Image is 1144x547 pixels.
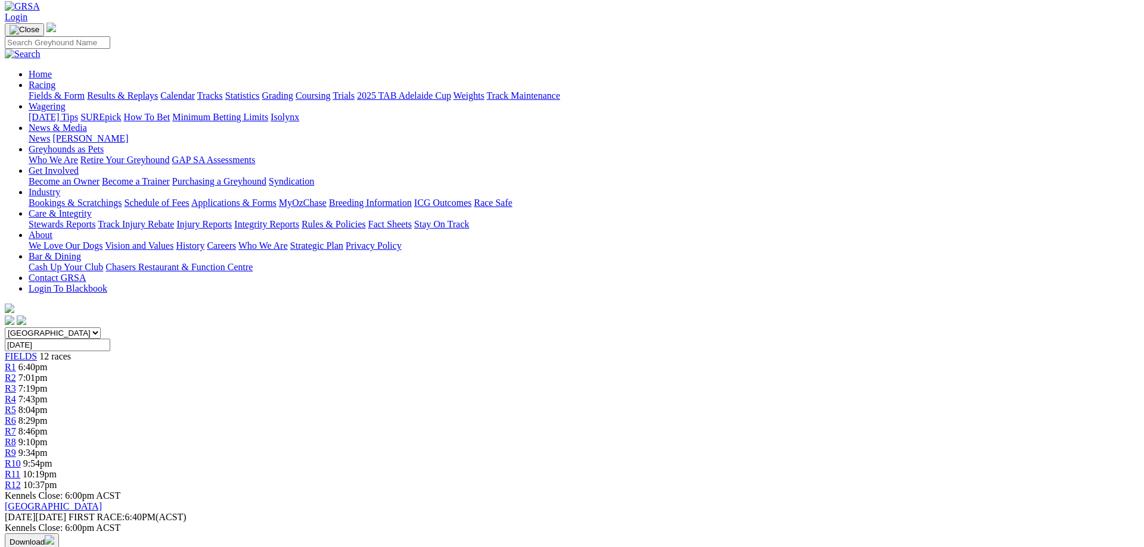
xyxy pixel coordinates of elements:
[52,133,128,143] a: [PERSON_NAME]
[29,219,95,229] a: Stewards Reports
[18,373,48,383] span: 7:01pm
[17,315,26,325] img: twitter.svg
[102,176,170,186] a: Become a Trainer
[5,512,66,522] span: [DATE]
[18,437,48,447] span: 9:10pm
[197,90,223,101] a: Tracks
[368,219,412,229] a: Fact Sheets
[172,155,256,165] a: GAP SA Assessments
[29,112,1139,123] div: Wagering
[29,155,1139,165] div: Greyhounds as Pets
[474,198,512,208] a: Race Safe
[279,198,327,208] a: MyOzChase
[207,240,236,251] a: Careers
[18,415,48,426] span: 8:29pm
[5,469,20,479] a: R11
[18,448,48,458] span: 9:34pm
[29,198,122,208] a: Bookings & Scratchings
[5,339,110,351] input: Select date
[5,501,102,511] a: [GEOGRAPHIC_DATA]
[29,230,52,240] a: About
[29,283,107,293] a: Login To Blackbook
[45,535,54,545] img: download.svg
[105,240,173,251] a: Vision and Values
[160,90,195,101] a: Calendar
[414,219,469,229] a: Stay On Track
[5,373,16,383] a: R2
[191,198,276,208] a: Applications & Forms
[290,240,343,251] a: Strategic Plan
[346,240,402,251] a: Privacy Policy
[18,394,48,404] span: 7:43pm
[5,315,14,325] img: facebook.svg
[5,523,1139,533] div: Kennels Close: 6:00pm ACST
[69,512,125,522] span: FIRST RACE:
[5,394,16,404] a: R4
[124,198,189,208] a: Schedule of Fees
[29,144,104,154] a: Greyhounds as Pets
[487,90,560,101] a: Track Maintenance
[5,383,16,393] a: R3
[80,112,121,122] a: SUREpick
[357,90,451,101] a: 2025 TAB Adelaide Cup
[271,112,299,122] a: Isolynx
[5,512,36,522] span: [DATE]
[5,405,16,415] span: R5
[29,165,79,176] a: Get Involved
[18,362,48,372] span: 6:40pm
[29,262,1139,273] div: Bar & Dining
[29,112,78,122] a: [DATE] Tips
[29,187,60,197] a: Industry
[5,437,16,447] a: R8
[23,480,57,490] span: 10:37pm
[296,90,331,101] a: Coursing
[29,262,103,272] a: Cash Up Your Club
[5,362,16,372] a: R1
[18,426,48,436] span: 8:46pm
[10,25,39,35] img: Close
[29,219,1139,230] div: Care & Integrity
[29,240,102,251] a: We Love Our Dogs
[105,262,253,272] a: Chasers Restaurant & Function Centre
[5,458,21,468] a: R10
[225,90,260,101] a: Statistics
[5,415,16,426] span: R6
[29,69,52,79] a: Home
[29,251,81,261] a: Bar & Dining
[269,176,314,186] a: Syndication
[453,90,484,101] a: Weights
[23,469,57,479] span: 10:19pm
[172,112,268,122] a: Minimum Betting Limits
[5,426,16,436] a: R7
[414,198,471,208] a: ICG Outcomes
[5,448,16,458] a: R9
[238,240,288,251] a: Who We Are
[262,90,293,101] a: Grading
[39,351,71,361] span: 12 races
[87,90,158,101] a: Results & Replays
[234,219,299,229] a: Integrity Reports
[329,198,412,208] a: Breeding Information
[5,23,44,36] button: Toggle navigation
[5,12,27,22] a: Login
[69,512,186,522] span: 6:40PM(ACST)
[5,351,37,361] a: FIELDS
[29,208,92,218] a: Care & Integrity
[5,1,40,12] img: GRSA
[29,240,1139,251] div: About
[5,49,41,60] img: Search
[29,90,1139,101] div: Racing
[29,198,1139,208] div: Industry
[29,176,1139,187] div: Get Involved
[29,273,86,283] a: Contact GRSA
[29,176,100,186] a: Become an Owner
[5,304,14,313] img: logo-grsa-white.png
[176,240,204,251] a: History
